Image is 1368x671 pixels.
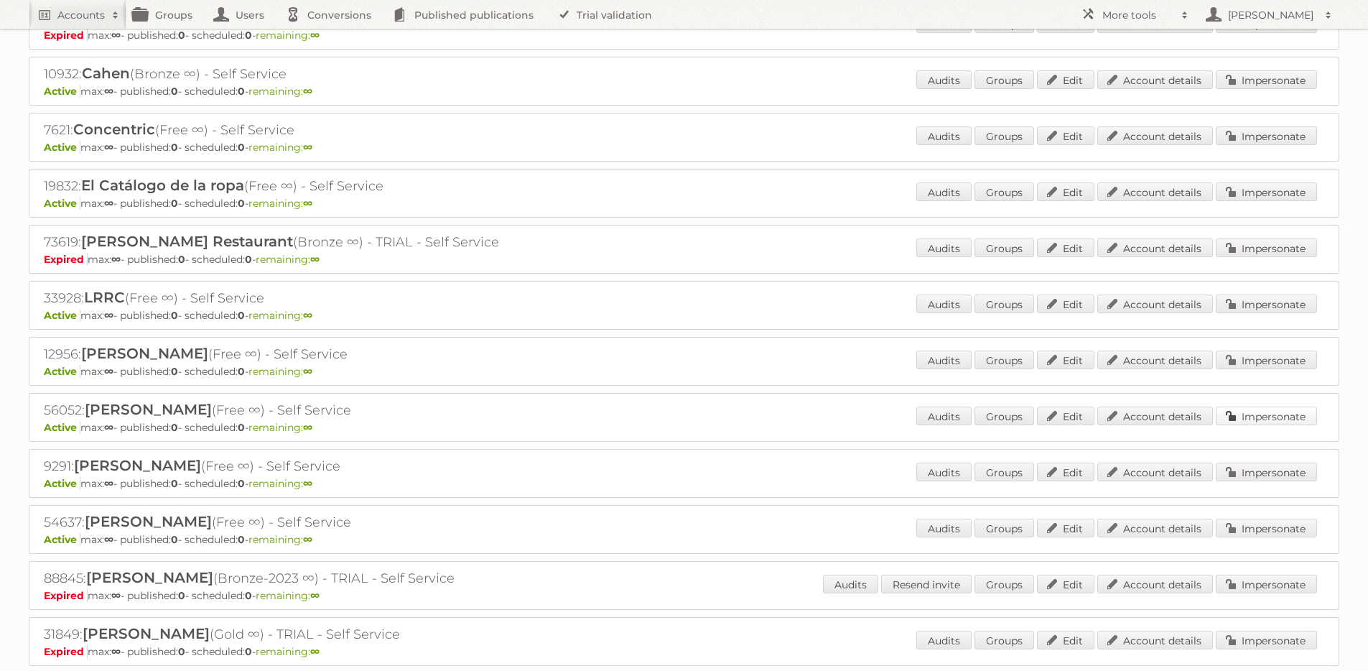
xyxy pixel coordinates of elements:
a: Groups [974,351,1034,369]
strong: ∞ [310,645,320,658]
a: Account details [1097,407,1213,425]
strong: ∞ [310,253,320,266]
strong: 0 [171,533,178,546]
strong: ∞ [104,309,113,322]
span: [PERSON_NAME] Restaurant [81,233,293,250]
span: remaining: [248,533,312,546]
span: Concentric [73,121,155,138]
h2: 9291: (Free ∞) - Self Service [44,457,546,476]
span: [PERSON_NAME] [85,401,212,418]
a: Account details [1097,463,1213,481]
strong: 0 [171,141,178,154]
a: Edit [1037,463,1094,481]
a: Account details [1097,126,1213,145]
strong: ∞ [111,253,121,266]
h2: 31849: (Gold ∞) - TRIAL - Self Service [44,625,546,644]
strong: ∞ [111,29,121,42]
a: Account details [1097,239,1213,257]
strong: ∞ [104,533,113,546]
a: Audits [916,70,972,89]
span: Active [44,141,80,154]
strong: 0 [238,533,245,546]
strong: ∞ [104,421,113,434]
span: [PERSON_NAME] [81,345,208,362]
a: Impersonate [1216,351,1317,369]
strong: ∞ [104,477,113,490]
a: Groups [974,182,1034,201]
strong: ∞ [104,197,113,210]
span: Active [44,309,80,322]
p: max: - published: - scheduled: - [44,421,1324,434]
strong: 0 [178,253,185,266]
span: remaining: [248,421,312,434]
strong: ∞ [104,141,113,154]
p: max: - published: - scheduled: - [44,85,1324,98]
h2: 73619: (Bronze ∞) - TRIAL - Self Service [44,233,546,251]
strong: 0 [245,253,252,266]
a: Groups [974,519,1034,537]
a: Audits [916,519,972,537]
a: Audits [916,182,972,201]
a: Edit [1037,70,1094,89]
a: Account details [1097,295,1213,313]
span: Active [44,85,80,98]
a: Impersonate [1216,519,1317,537]
strong: 0 [171,365,178,378]
a: Groups [974,70,1034,89]
a: Audits [916,407,972,425]
p: max: - published: - scheduled: - [44,589,1324,602]
strong: ∞ [310,589,320,602]
strong: 0 [178,589,185,602]
span: Expired [44,253,88,266]
span: Expired [44,29,88,42]
span: Active [44,477,80,490]
span: Active [44,197,80,210]
h2: Accounts [57,8,105,22]
strong: 0 [178,29,185,42]
a: Account details [1097,519,1213,537]
span: El Catálogo de la ropa [81,177,244,194]
a: Groups [974,295,1034,313]
p: max: - published: - scheduled: - [44,645,1324,658]
span: Active [44,365,80,378]
strong: ∞ [303,85,312,98]
a: Impersonate [1216,463,1317,481]
strong: 0 [171,85,178,98]
strong: 0 [245,29,252,42]
h2: 10932: (Bronze ∞) - Self Service [44,65,546,83]
strong: 0 [171,477,178,490]
span: Active [44,533,80,546]
h2: More tools [1102,8,1174,22]
p: max: - published: - scheduled: - [44,533,1324,546]
strong: ∞ [303,533,312,546]
strong: 0 [238,309,245,322]
span: remaining: [248,85,312,98]
a: Edit [1037,631,1094,649]
strong: 0 [238,85,245,98]
span: [PERSON_NAME] [74,457,201,474]
a: Impersonate [1216,239,1317,257]
a: Edit [1037,239,1094,257]
strong: ∞ [303,197,312,210]
h2: 19832: (Free ∞) - Self Service [44,177,546,195]
a: Audits [916,631,972,649]
span: remaining: [248,477,312,490]
h2: 7621: (Free ∞) - Self Service [44,121,546,139]
a: Edit [1037,295,1094,313]
a: Account details [1097,575,1213,593]
a: Impersonate [1216,295,1317,313]
strong: 0 [171,309,178,322]
strong: 0 [171,197,178,210]
span: remaining: [256,253,320,266]
strong: 0 [171,421,178,434]
strong: ∞ [104,85,113,98]
a: Groups [974,463,1034,481]
a: Resend invite [881,575,972,593]
a: Groups [974,239,1034,257]
span: Expired [44,645,88,658]
span: remaining: [248,309,312,322]
p: max: - published: - scheduled: - [44,197,1324,210]
span: remaining: [256,589,320,602]
a: Account details [1097,182,1213,201]
h2: 12956: (Free ∞) - Self Service [44,345,546,364]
